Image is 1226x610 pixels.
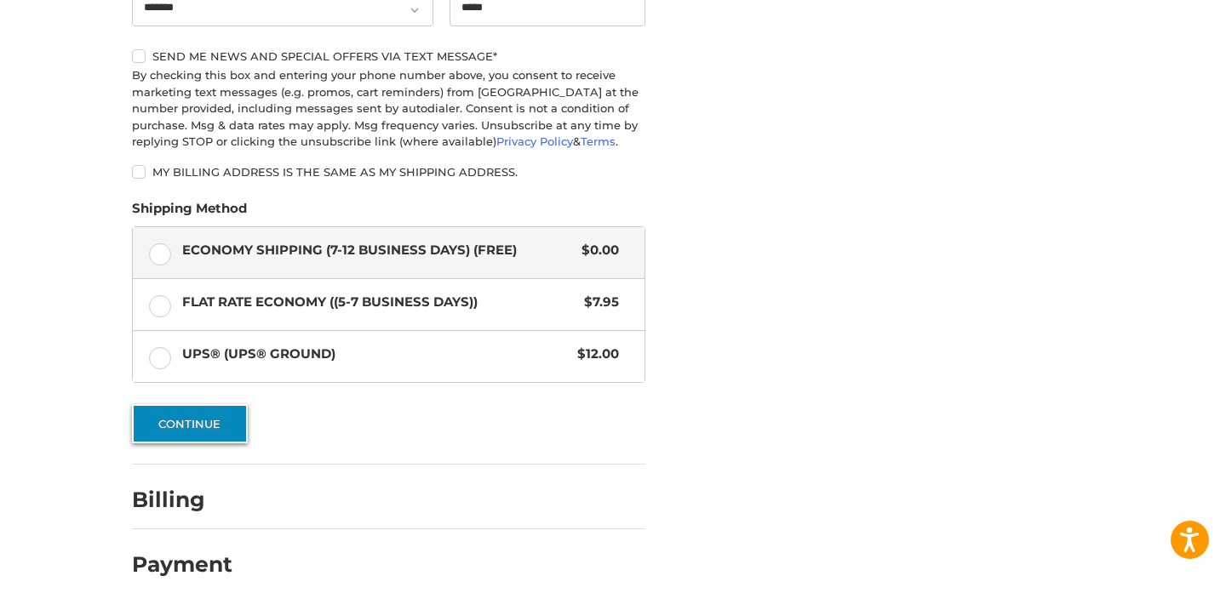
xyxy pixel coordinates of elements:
[574,241,620,260] span: $0.00
[570,345,620,364] span: $12.00
[132,165,645,179] label: My billing address is the same as my shipping address.
[132,67,645,151] div: By checking this box and entering your phone number above, you consent to receive marketing text ...
[182,293,576,312] span: Flat Rate Economy ((5-7 Business Days))
[132,404,248,443] button: Continue
[132,49,645,63] label: Send me news and special offers via text message*
[576,293,620,312] span: $7.95
[581,134,616,148] a: Terms
[132,551,232,578] h2: Payment
[182,241,574,260] span: Economy Shipping (7-12 Business Days) (Free)
[132,487,232,513] h2: Billing
[496,134,573,148] a: Privacy Policy
[132,199,247,226] legend: Shipping Method
[182,345,570,364] span: UPS® (UPS® Ground)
